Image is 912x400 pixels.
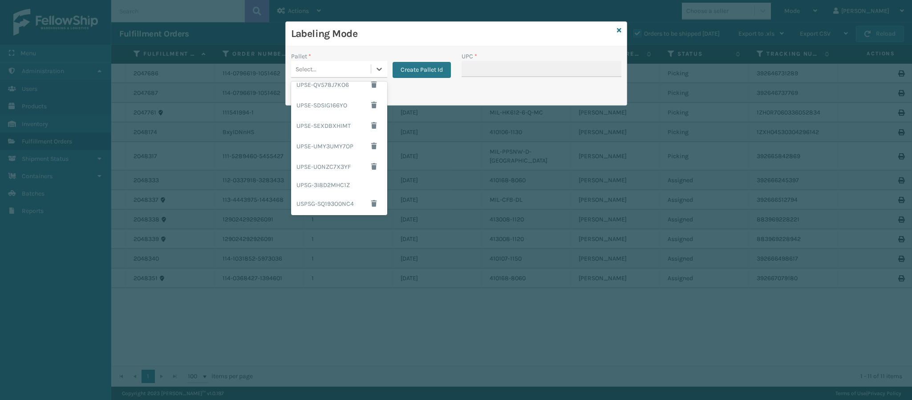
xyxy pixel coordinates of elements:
h3: Labeling Mode [291,27,613,41]
label: UPC [462,52,477,61]
div: UPSG-3I8D2MHC1Z [291,177,387,193]
div: UPSE-UONZC7X3YF [291,156,387,177]
div: USPSG-SQ193O0NC4 [291,193,387,214]
div: UPSE-QV578J7KO6 [291,74,387,95]
label: Pallet [291,52,311,61]
div: UPSE-UMY3UMY7OP [291,136,387,156]
div: Select... [296,65,316,74]
div: UPSE-SEXDBXHIMT [291,115,387,136]
div: UPSE-SDSIG166YO [291,95,387,115]
button: Create Pallet Id [393,62,451,78]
